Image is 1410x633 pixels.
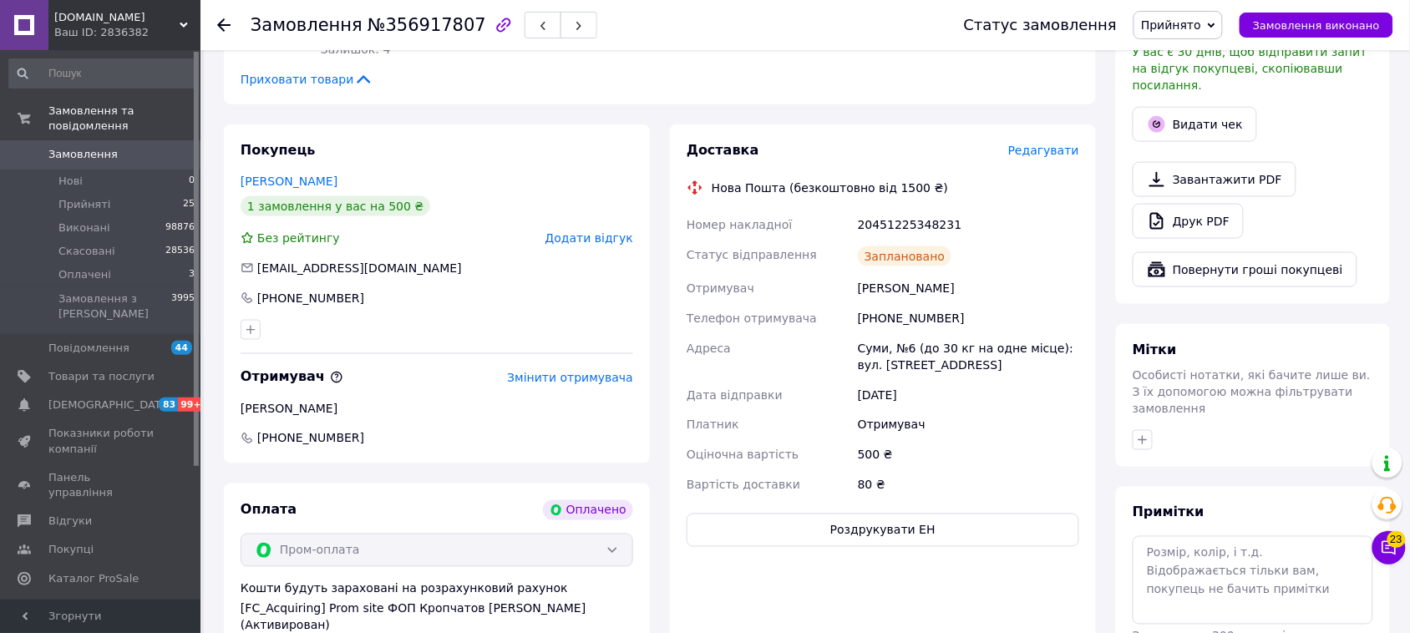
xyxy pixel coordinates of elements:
span: Оплачені [58,267,111,282]
span: Додати відгук [545,231,633,245]
span: Прийняті [58,197,110,212]
span: Покупці [48,542,94,557]
span: Доставка [687,142,759,158]
span: Замовлення [251,15,363,35]
div: [PERSON_NAME] [855,273,1083,303]
span: Змінити отримувача [507,371,633,384]
span: Каталог ProSale [48,571,139,586]
span: Відгуки [48,514,92,529]
button: Чат з покупцем23 [1372,531,1406,565]
span: Особисті нотатки, які бачите лише ви. З їх допомогою можна фільтрувати замовлення [1133,368,1371,415]
span: Замовлення та повідомлення [48,104,200,134]
span: Замовлення з [PERSON_NAME] [58,291,171,322]
span: У вас є 30 днів, щоб відправити запит на відгук покупцеві, скопіювавши посилання. [1133,45,1367,92]
div: [PERSON_NAME] [241,400,633,417]
span: [EMAIL_ADDRESS][DOMAIN_NAME] [257,261,462,275]
div: 1 замовлення у вас на 500 ₴ [241,196,430,216]
span: Повідомлення [48,341,129,356]
span: Товари та послуги [48,369,155,384]
span: Дата відправки [687,388,783,402]
span: Приховати товари [241,71,373,88]
span: Примітки [1133,504,1205,520]
span: [PHONE_NUMBER] [256,430,366,447]
div: [DATE] [855,380,1083,410]
span: cherdak-store.com.ua [54,10,180,25]
button: Замовлення виконано [1240,13,1393,38]
span: Отримувач [687,281,754,295]
span: Нові [58,174,83,189]
span: Номер накладної [687,218,793,231]
span: Вартість доставки [687,479,800,492]
div: 500 ₴ [855,440,1083,470]
a: Друк PDF [1133,204,1244,239]
span: Мітки [1133,342,1177,357]
div: Отримувач [855,410,1083,440]
span: Оціночна вартість [687,448,799,462]
span: Виконані [58,220,110,235]
div: Повернутися назад [217,17,231,33]
button: Повернути гроші покупцеві [1133,252,1357,287]
span: Редагувати [1008,144,1079,157]
input: Пошук [8,58,196,89]
a: Завантажити PDF [1133,162,1296,197]
span: Телефон отримувача [687,311,817,325]
div: 20451225348231 [855,210,1083,240]
span: №356917807 [368,15,486,35]
button: Видати чек [1133,107,1257,142]
span: Прийнято [1141,18,1201,32]
span: Платник [687,418,739,432]
span: 23 [1387,531,1406,548]
span: Отримувач [241,368,343,384]
span: 98876 [165,220,195,235]
div: Оплачено [543,500,633,520]
span: Показники роботи компанії [48,426,155,456]
div: 80 ₴ [855,470,1083,500]
span: 25 [183,197,195,212]
span: Замовлення [48,147,118,162]
span: Оплата [241,502,297,518]
span: Залишок: 4 [321,43,391,56]
span: 99+ [178,398,205,412]
span: Адреса [687,342,731,355]
div: Заплановано [858,246,952,266]
span: Скасовані [58,244,115,259]
span: 0 [189,174,195,189]
span: [DEMOGRAPHIC_DATA] [48,398,172,413]
span: 83 [159,398,178,412]
span: 3995 [171,291,195,322]
div: [PHONE_NUMBER] [855,303,1083,333]
span: Замовлення виконано [1253,19,1380,32]
span: 3 [189,267,195,282]
span: Панель управління [48,470,155,500]
span: Покупець [241,142,316,158]
span: 28536 [165,244,195,259]
div: Статус замовлення [964,17,1118,33]
button: Роздрукувати ЕН [687,514,1079,547]
div: Суми, №6 (до 30 кг на одне місце): вул. [STREET_ADDRESS] [855,333,1083,380]
a: [PERSON_NAME] [241,175,337,188]
span: 44 [171,341,192,355]
span: Без рейтингу [257,231,340,245]
div: [PHONE_NUMBER] [256,290,366,306]
div: Ваш ID: 2836382 [54,25,200,40]
span: Статус відправлення [687,248,817,261]
div: Нова Пошта (безкоштовно від 1500 ₴) [708,180,952,196]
